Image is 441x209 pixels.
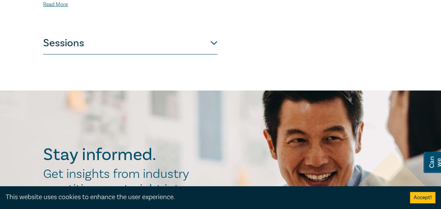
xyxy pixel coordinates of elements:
[43,145,222,165] h2: Stay informed.
[43,32,217,55] button: Sessions
[43,1,68,8] a: Read More
[410,192,435,203] button: Accept cookies
[6,192,399,202] div: This website uses cookies to enhance the user experience.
